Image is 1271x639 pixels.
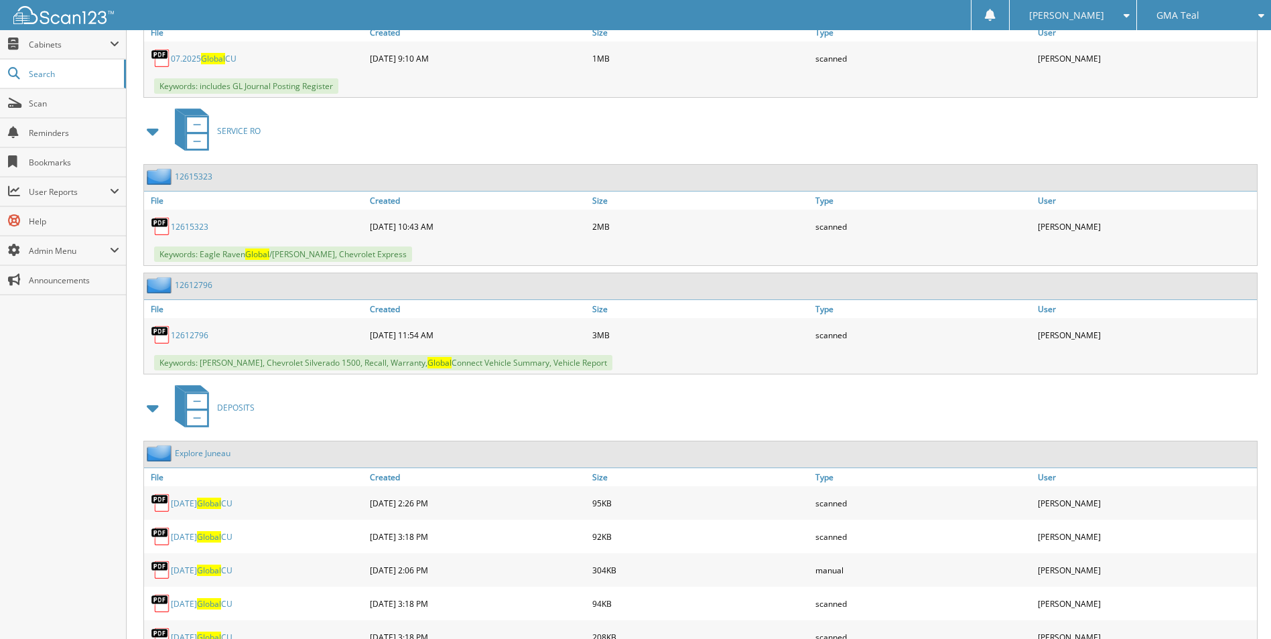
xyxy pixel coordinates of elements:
a: Type [812,300,1034,318]
a: Explore Juneau [175,447,230,459]
a: [DATE]GlobalCU [171,498,232,509]
a: File [144,300,366,318]
div: 92KB [589,523,811,550]
a: File [144,192,366,210]
img: folder2.png [147,445,175,461]
div: scanned [812,523,1034,550]
span: Bookmarks [29,157,119,168]
div: [PERSON_NAME] [1034,45,1257,72]
div: 3MB [589,322,811,348]
div: [DATE] 10:43 AM [366,213,589,240]
a: Size [589,23,811,42]
div: [PERSON_NAME] [1034,322,1257,348]
img: PDF.png [151,493,171,513]
div: 95KB [589,490,811,516]
div: scanned [812,322,1034,348]
span: Help [29,216,119,227]
div: 304KB [589,557,811,583]
span: Scan [29,98,119,109]
span: [PERSON_NAME] [1029,11,1104,19]
span: DEPOSITS [217,402,255,413]
div: [DATE] 11:54 AM [366,322,589,348]
a: 12615323 [171,221,208,232]
a: [DATE]GlobalCU [171,598,232,610]
span: Cabinets [29,39,110,50]
div: scanned [812,490,1034,516]
div: [DATE] 2:06 PM [366,557,589,583]
div: [DATE] 3:18 PM [366,590,589,617]
a: [DATE]GlobalCU [171,531,232,543]
a: Size [589,192,811,210]
span: User Reports [29,186,110,198]
span: Keywords: [PERSON_NAME], Chevrolet Silverado 1500, Recall, Warranty, Connect Vehicle Summary, Veh... [154,355,612,370]
img: scan123-logo-white.svg [13,6,114,24]
div: [DATE] 9:10 AM [366,45,589,72]
a: Created [366,300,589,318]
span: Keywords: includes GL Journal Posting Register [154,78,338,94]
span: Reminders [29,127,119,139]
a: File [144,23,366,42]
span: Global [197,598,221,610]
a: Type [812,192,1034,210]
span: GMA Teal [1156,11,1199,19]
img: folder2.png [147,168,175,185]
a: Type [812,23,1034,42]
div: [PERSON_NAME] [1034,590,1257,617]
a: User [1034,468,1257,486]
span: Search [29,68,117,80]
span: Admin Menu [29,245,110,257]
img: PDF.png [151,325,171,345]
a: 07.2025GlobalCU [171,53,237,64]
span: Announcements [29,275,119,286]
a: Created [366,23,589,42]
a: SERVICE RO [167,104,261,157]
div: [DATE] 2:26 PM [366,490,589,516]
a: 12615323 [175,171,212,182]
div: manual [812,557,1034,583]
img: PDF.png [151,526,171,547]
a: User [1034,300,1257,318]
div: [PERSON_NAME] [1034,490,1257,516]
div: scanned [812,590,1034,617]
div: [DATE] 3:18 PM [366,523,589,550]
span: Global [427,357,452,368]
span: Global [197,531,221,543]
a: [DATE]GlobalCU [171,565,232,576]
div: scanned [812,45,1034,72]
img: PDF.png [151,48,171,68]
iframe: Chat Widget [1204,575,1271,639]
a: File [144,468,366,486]
div: 94KB [589,590,811,617]
span: SERVICE RO [217,125,261,137]
img: folder2.png [147,277,175,293]
a: 12612796 [171,330,208,341]
span: Global [197,498,221,509]
span: Global [245,248,269,260]
a: DEPOSITS [167,381,255,434]
div: scanned [812,213,1034,240]
img: PDF.png [151,593,171,614]
a: Created [366,192,589,210]
a: Size [589,300,811,318]
a: User [1034,23,1257,42]
a: Type [812,468,1034,486]
span: Keywords: Eagle Raven /[PERSON_NAME], Chevrolet Express [154,246,412,262]
div: [PERSON_NAME] [1034,213,1257,240]
a: 12612796 [175,279,212,291]
a: Size [589,468,811,486]
a: User [1034,192,1257,210]
a: Created [366,468,589,486]
div: 2MB [589,213,811,240]
div: [PERSON_NAME] [1034,557,1257,583]
img: PDF.png [151,216,171,236]
div: [PERSON_NAME] [1034,523,1257,550]
img: PDF.png [151,560,171,580]
div: 1MB [589,45,811,72]
span: Global [197,565,221,576]
span: Global [201,53,225,64]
